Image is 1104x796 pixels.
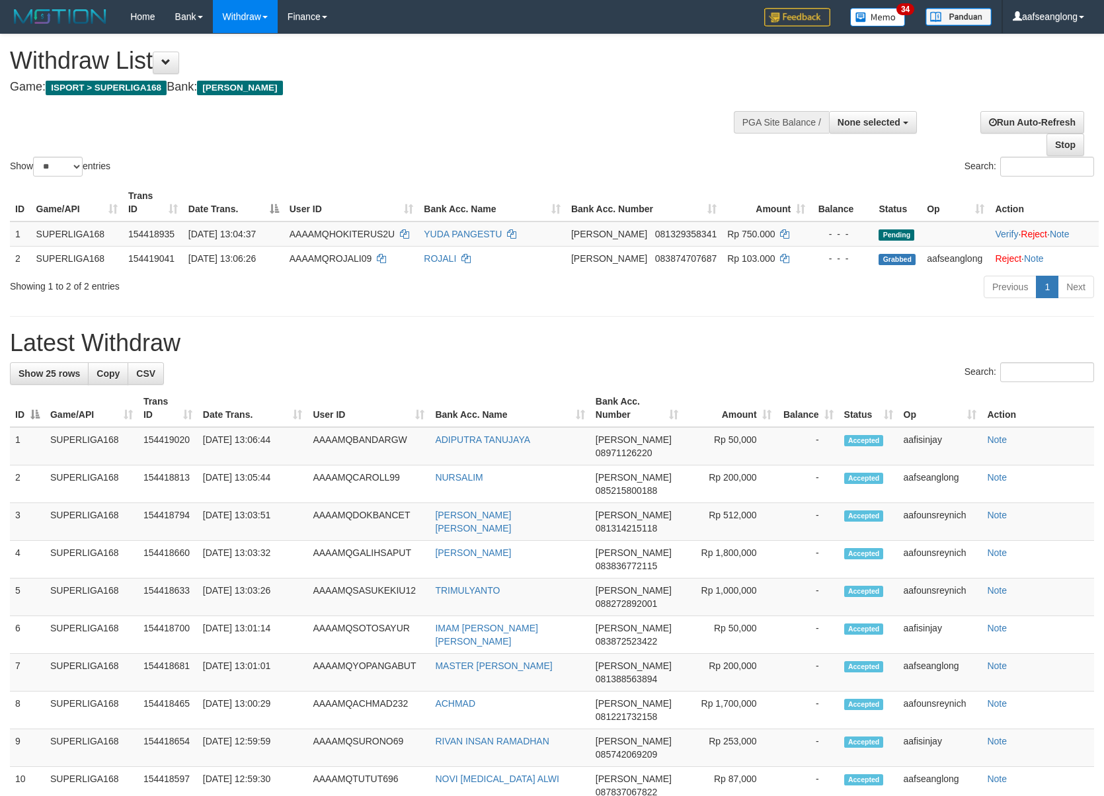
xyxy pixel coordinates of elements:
[198,729,308,767] td: [DATE] 12:59:59
[198,503,308,541] td: [DATE] 13:03:51
[198,427,308,465] td: [DATE] 13:06:44
[965,362,1094,382] label: Search:
[435,736,549,746] a: RIVAN INSAN RAMADHAN
[10,427,45,465] td: 1
[45,389,138,427] th: Game/API: activate to sort column ascending
[898,465,982,503] td: aafseanglong
[898,503,982,541] td: aafounsreynich
[198,465,308,503] td: [DATE] 13:05:44
[816,252,868,265] div: - - -
[684,465,777,503] td: Rp 200,000
[844,774,884,785] span: Accepted
[136,368,155,379] span: CSV
[777,654,839,692] td: -
[138,729,198,767] td: 154418654
[138,578,198,616] td: 154418633
[1036,276,1058,298] a: 1
[655,253,717,264] span: Copy 083874707687 to clipboard
[284,184,419,221] th: User ID: activate to sort column ascending
[596,749,657,760] span: Copy 085742069209 to clipboard
[987,736,1007,746] a: Note
[844,699,884,710] span: Accepted
[307,654,430,692] td: AAAAMQYOPANGABUT
[418,184,566,221] th: Bank Acc. Name: activate to sort column ascending
[307,465,430,503] td: AAAAMQCAROLL99
[1024,253,1044,264] a: Note
[596,561,657,571] span: Copy 083836772115 to clipboard
[307,541,430,578] td: AAAAMQGALIHSAPUT
[290,229,395,239] span: AAAAMQHOKITERUS2U
[844,510,884,522] span: Accepted
[1000,157,1094,177] input: Search:
[898,692,982,729] td: aafounsreynich
[290,253,372,264] span: AAAAMQROJALI09
[10,503,45,541] td: 3
[10,578,45,616] td: 5
[596,485,657,496] span: Copy 085215800188 to clipboard
[596,510,672,520] span: [PERSON_NAME]
[596,674,657,684] span: Copy 081388563894 to clipboard
[844,736,884,748] span: Accepted
[1058,276,1094,298] a: Next
[922,184,990,221] th: Op: activate to sort column ascending
[844,548,884,559] span: Accepted
[684,616,777,654] td: Rp 50,000
[926,8,992,26] img: panduan.png
[198,616,308,654] td: [DATE] 13:01:14
[10,362,89,385] a: Show 25 rows
[596,585,672,596] span: [PERSON_NAME]
[990,246,1099,270] td: ·
[777,692,839,729] td: -
[727,253,775,264] span: Rp 103.000
[922,246,990,270] td: aafseanglong
[987,547,1007,558] a: Note
[45,465,138,503] td: SUPERLIGA168
[198,692,308,729] td: [DATE] 13:00:29
[684,541,777,578] td: Rp 1,800,000
[596,736,672,746] span: [PERSON_NAME]
[435,585,500,596] a: TRIMULYANTO
[197,81,282,95] span: [PERSON_NAME]
[33,157,83,177] select: Showentries
[764,8,830,26] img: Feedback.jpg
[307,578,430,616] td: AAAAMQSASUKEKIU12
[46,81,167,95] span: ISPORT > SUPERLIGA168
[307,729,430,767] td: AAAAMQSURONO69
[138,427,198,465] td: 154419020
[596,623,672,633] span: [PERSON_NAME]
[10,465,45,503] td: 2
[307,616,430,654] td: AAAAMQSOTOSAYUR
[45,541,138,578] td: SUPERLIGA168
[596,472,672,483] span: [PERSON_NAME]
[982,389,1094,427] th: Action
[984,276,1037,298] a: Previous
[684,729,777,767] td: Rp 253,000
[777,503,839,541] td: -
[435,623,538,647] a: IMAM [PERSON_NAME] [PERSON_NAME]
[898,427,982,465] td: aafisinjay
[987,660,1007,671] a: Note
[777,729,839,767] td: -
[307,503,430,541] td: AAAAMQDOKBANCET
[990,184,1099,221] th: Action
[435,774,559,784] a: NOVI [MEDICAL_DATA] ALWI
[435,472,483,483] a: NURSALIM
[990,221,1099,247] td: · ·
[727,229,775,239] span: Rp 750.000
[844,661,884,672] span: Accepted
[777,578,839,616] td: -
[596,774,672,784] span: [PERSON_NAME]
[829,111,917,134] button: None selected
[1021,229,1047,239] a: Reject
[987,623,1007,633] a: Note
[128,229,175,239] span: 154418935
[734,111,829,134] div: PGA Site Balance /
[31,184,123,221] th: Game/API: activate to sort column ascending
[307,389,430,427] th: User ID: activate to sort column ascending
[684,389,777,427] th: Amount: activate to sort column ascending
[10,7,110,26] img: MOTION_logo.png
[435,510,511,534] a: [PERSON_NAME] [PERSON_NAME]
[45,729,138,767] td: SUPERLIGA168
[987,472,1007,483] a: Note
[188,229,256,239] span: [DATE] 13:04:37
